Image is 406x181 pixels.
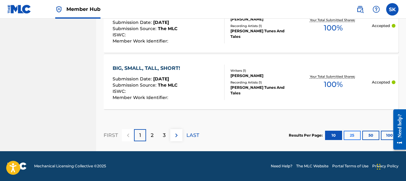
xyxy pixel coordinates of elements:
div: User Menu [386,3,399,16]
a: Need Help? [271,163,292,169]
span: Member Work Identifier : [113,95,170,100]
img: logo [7,162,27,170]
button: 50 [362,131,379,140]
iframe: Resource Center [389,105,406,155]
span: Member Hub [66,6,100,13]
div: [PERSON_NAME] Tunes And Tales [230,28,295,39]
span: Member Work Identifier : [113,38,170,44]
span: ISWC : [113,88,127,94]
span: 100 % [324,79,343,90]
div: [PERSON_NAME] Tunes And Tales [230,85,295,96]
div: Drag [377,157,381,176]
iframe: Chat Widget [375,151,406,181]
div: BIG, SMALL, TALL, SHORT! [113,65,183,72]
span: 100 % [324,22,343,34]
span: Submission Date : [113,20,153,25]
div: Help [370,3,382,16]
img: Top Rightsholder [55,6,63,13]
p: Your Total Submitted Shares: [310,18,357,22]
span: ISWC : [113,32,127,38]
a: Portal Terms of Use [332,163,368,169]
button: 25 [344,131,361,140]
a: BIG, SMALL, TALL, SHORT!Submission Date:[DATE]Submission Source:The MLCISWC:Member Work Identifie... [104,55,399,109]
img: MLC Logo [7,5,31,14]
div: Writers ( 1 ) [230,68,295,73]
p: Accepted [372,23,390,29]
img: search [356,6,364,13]
div: Recording Artists ( 1 ) [230,24,295,28]
p: 3 [163,132,166,139]
p: FIRST [104,132,118,139]
button: 100 [381,131,398,140]
span: Submission Source : [113,26,158,31]
img: right [173,132,180,139]
span: [DATE] [153,76,169,82]
div: [PERSON_NAME] [230,16,295,22]
p: 1 [139,132,141,139]
button: 10 [325,131,342,140]
a: Privacy Policy [372,163,399,169]
span: Mechanical Licensing Collective © 2025 [34,163,106,169]
p: Your Total Submitted Shares: [310,74,357,79]
span: [DATE] [153,20,169,25]
a: Public Search [354,3,366,16]
span: Submission Source : [113,82,158,88]
p: Accepted [372,79,390,85]
span: The MLC [158,82,177,88]
p: Results Per Page: [289,133,324,138]
span: Submission Date : [113,76,153,82]
span: The MLC [158,26,177,31]
img: help [373,6,380,13]
div: [PERSON_NAME] [230,73,295,79]
div: Recording Artists ( 1 ) [230,80,295,85]
a: The MLC Website [296,163,328,169]
p: LAST [186,132,199,139]
p: 2 [151,132,154,139]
